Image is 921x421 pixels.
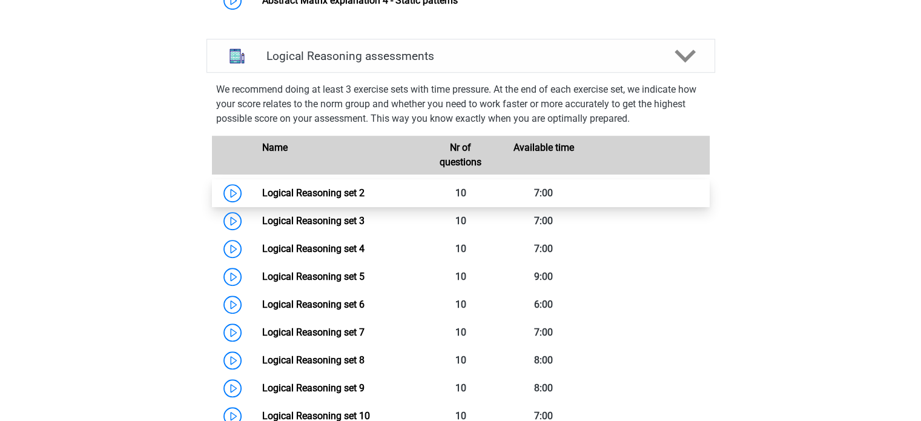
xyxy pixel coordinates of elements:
p: We recommend doing at least 3 exercise sets with time pressure. At the end of each exercise set, ... [216,82,705,126]
div: Available time [502,141,585,170]
img: logical reasoning assessments [222,41,253,71]
div: Nr of questions [419,141,502,170]
a: assessments Logical Reasoning assessments [202,39,720,73]
a: Logical Reasoning set 2 [262,187,365,199]
h4: Logical Reasoning assessments [266,49,655,63]
a: Logical Reasoning set 8 [262,354,365,366]
a: Logical Reasoning set 3 [262,215,365,227]
a: Logical Reasoning set 5 [262,271,365,282]
a: Logical Reasoning set 4 [262,243,365,254]
a: Logical Reasoning set 6 [262,299,365,310]
div: Name [253,141,419,170]
a: Logical Reasoning set 9 [262,382,365,394]
a: Logical Reasoning set 7 [262,327,365,338]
